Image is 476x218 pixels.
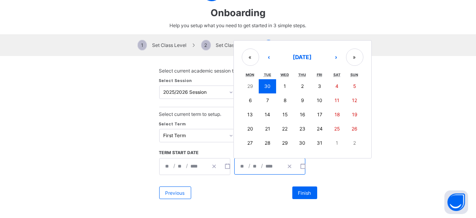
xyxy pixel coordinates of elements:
[249,97,252,103] abbr: October 6, 2025
[242,48,259,66] button: «
[159,111,222,117] span: Select current term to setup.
[259,93,276,108] button: October 7, 2025
[261,162,264,169] span: /
[317,97,322,103] abbr: October 10, 2025
[211,7,265,19] span: Onboarding
[280,73,289,77] abbr: Wednesday
[318,83,321,89] abbr: October 3, 2025
[276,79,294,93] button: October 1, 2025
[335,112,340,117] abbr: October 18, 2025
[301,97,304,103] abbr: October 9, 2025
[164,133,225,139] div: First Term
[317,73,322,77] abbr: Friday
[301,83,304,89] abbr: October 2, 2025
[247,83,253,89] abbr: September 29, 2025
[299,140,305,146] abbr: October 30, 2025
[242,136,259,150] button: October 27, 2025
[247,112,253,117] abbr: October 13, 2025
[298,73,306,77] abbr: Thursday
[164,89,225,95] div: 2025/2026 Session
[259,136,276,150] button: October 28, 2025
[346,136,363,150] button: November 2, 2025
[298,190,311,196] span: Finish
[137,42,186,48] span: Set Class Level
[294,79,311,93] button: October 2, 2025
[159,150,199,155] span: Term Start Date
[186,162,189,169] span: /
[335,97,339,103] abbr: October 11, 2025
[265,140,270,146] abbr: October 28, 2025
[282,112,288,117] abbr: October 15, 2025
[159,121,186,126] span: Select Term
[352,97,357,103] abbr: October 12, 2025
[247,140,253,146] abbr: October 27, 2025
[265,112,270,117] abbr: October 14, 2025
[299,126,305,132] abbr: October 23, 2025
[336,140,338,146] abbr: November 1, 2025
[259,108,276,122] button: October 14, 2025
[259,79,276,93] button: September 30, 2025
[346,108,363,122] button: October 19, 2025
[350,73,358,77] abbr: Sunday
[293,54,312,60] span: [DATE]
[317,140,322,146] abbr: October 31, 2025
[328,93,346,108] button: October 11, 2025
[173,162,176,169] span: /
[166,190,185,196] span: Previous
[201,42,249,48] span: Set Class Arms
[328,79,346,93] button: October 4, 2025
[248,162,251,169] span: /
[294,122,311,136] button: October 23, 2025
[159,68,251,74] span: Select current academic session to setup.
[266,97,269,103] abbr: October 7, 2025
[264,73,271,77] abbr: Tuesday
[159,78,192,83] span: Select Session
[282,126,288,132] abbr: October 22, 2025
[346,93,363,108] button: October 12, 2025
[276,108,294,122] button: October 15, 2025
[201,40,211,50] span: 2
[352,112,357,117] abbr: October 19, 2025
[284,83,286,89] abbr: October 1, 2025
[242,93,259,108] button: October 6, 2025
[311,108,328,122] button: October 17, 2025
[346,48,363,66] button: »
[346,122,363,136] button: October 26, 2025
[328,122,346,136] button: October 25, 2025
[294,93,311,108] button: October 9, 2025
[328,108,346,122] button: October 18, 2025
[311,122,328,136] button: October 24, 2025
[334,126,340,132] abbr: October 25, 2025
[444,190,468,214] button: Open asap
[311,136,328,150] button: October 31, 2025
[311,79,328,93] button: October 3, 2025
[284,97,286,103] abbr: October 8, 2025
[333,73,341,77] abbr: Saturday
[294,136,311,150] button: October 30, 2025
[260,48,278,66] button: ‹
[246,73,254,77] abbr: Monday
[264,83,271,89] abbr: September 30, 2025
[317,126,323,132] abbr: October 24, 2025
[335,83,339,89] abbr: October 4, 2025
[276,136,294,150] button: October 29, 2025
[352,126,357,132] abbr: October 26, 2025
[294,108,311,122] button: October 16, 2025
[242,79,259,93] button: September 29, 2025
[300,112,305,117] abbr: October 16, 2025
[327,48,345,66] button: ›
[247,126,253,132] abbr: October 20, 2025
[311,93,328,108] button: October 10, 2025
[279,48,326,66] button: [DATE]
[317,112,322,117] abbr: October 17, 2025
[282,140,288,146] abbr: October 29, 2025
[276,93,294,108] button: October 8, 2025
[170,22,307,28] span: Help you setup what you need to get started in 3 simple steps.
[259,122,276,136] button: October 21, 2025
[242,122,259,136] button: October 20, 2025
[353,83,356,89] abbr: October 5, 2025
[265,126,270,132] abbr: October 21, 2025
[276,122,294,136] button: October 22, 2025
[242,108,259,122] button: October 13, 2025
[353,140,356,146] abbr: November 2, 2025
